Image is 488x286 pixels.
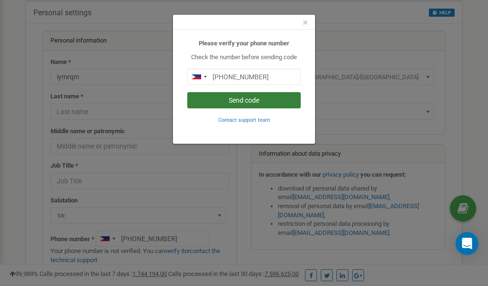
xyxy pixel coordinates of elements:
[187,53,301,62] p: Check the number before sending code
[303,17,308,28] span: ×
[187,92,301,108] button: Send code
[188,69,210,85] div: Telephone country code
[218,116,270,123] a: Contact support team
[218,117,270,123] small: Contact support team
[199,40,289,47] b: Please verify your phone number
[456,232,478,255] div: Open Intercom Messenger
[187,69,301,85] input: 0905 123 4567
[303,18,308,28] button: Close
